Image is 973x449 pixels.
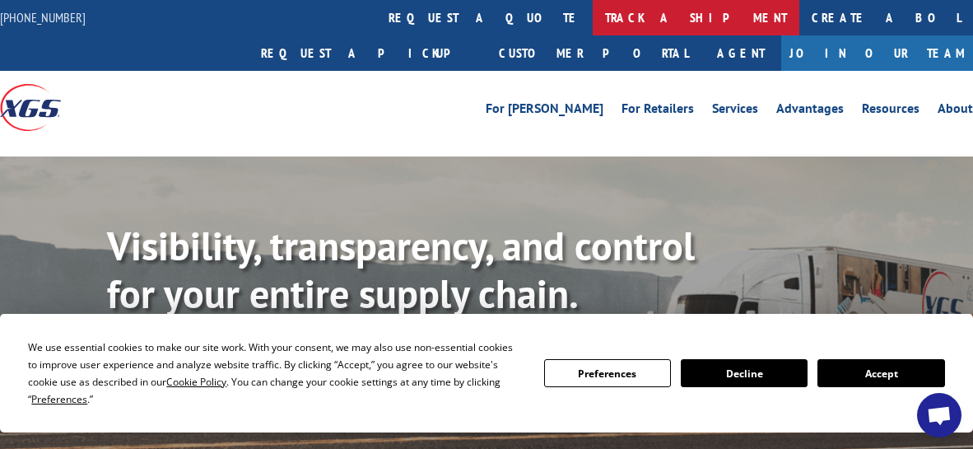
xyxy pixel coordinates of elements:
a: For Retailers [622,102,694,120]
a: Agent [701,35,781,71]
a: Services [712,102,758,120]
div: We use essential cookies to make our site work. With your consent, we may also use non-essential ... [28,339,524,408]
a: Customer Portal [486,35,701,71]
button: Preferences [544,359,671,387]
a: Advantages [776,102,844,120]
span: Preferences [31,392,87,406]
a: Resources [862,102,919,120]
button: Accept [817,359,944,387]
button: Decline [681,359,808,387]
b: Visibility, transparency, and control for your entire supply chain. [107,220,695,319]
a: Request a pickup [249,35,486,71]
a: Open chat [917,393,961,437]
a: For [PERSON_NAME] [486,102,603,120]
span: Cookie Policy [166,375,226,389]
a: Join Our Team [781,35,973,71]
a: About [938,102,973,120]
